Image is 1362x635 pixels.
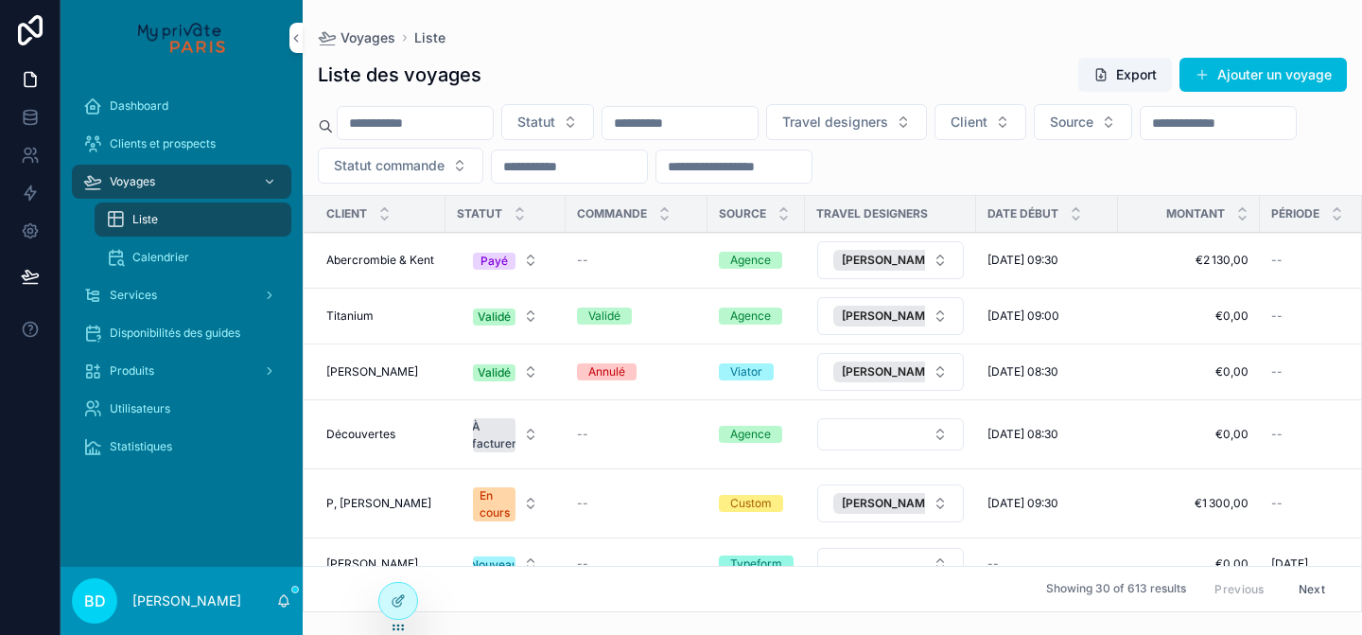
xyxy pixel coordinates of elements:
[817,241,964,279] button: Select Button
[842,364,935,379] span: [PERSON_NAME]
[588,308,620,325] div: Validé
[577,253,588,268] span: --
[1129,556,1248,572] a: €0,00
[326,427,434,442] a: Découvertes
[326,309,374,324] span: Titanium
[110,326,240,341] span: Disponibilités des guides
[326,364,418,379] span: [PERSON_NAME]
[577,206,647,221] span: Commande
[457,354,554,390] a: Select Button
[110,439,172,454] span: Statistiques
[72,354,291,388] a: Produits
[326,253,434,268] a: Abercrombie & Kent
[457,206,502,221] span: Statut
[782,113,888,132] span: Travel designers
[326,496,434,511] a: P, [PERSON_NAME]
[842,253,935,268] span: [PERSON_NAME]
[72,392,291,426] a: Utilisateurs
[457,546,554,582] a: Select Button
[326,309,434,324] a: Titanium
[110,174,155,189] span: Voyages
[457,477,554,530] a: Select Button
[987,427,1107,442] a: [DATE] 08:30
[719,426,794,443] a: Agence
[987,253,1058,268] span: [DATE] 09:30
[478,309,511,326] div: Validé
[138,23,224,53] img: App logo
[84,590,106,612] span: BD
[110,136,216,151] span: Clients et prospects
[730,426,771,443] div: Agence
[458,355,553,389] button: Select Button
[987,496,1107,511] a: [DATE] 09:30
[457,408,554,461] a: Select Button
[951,113,987,132] span: Client
[833,362,963,382] button: Unselect 138
[817,418,964,450] button: Select Button
[817,485,964,522] button: Select Button
[987,496,1058,511] span: [DATE] 09:30
[95,240,291,274] a: Calendrier
[833,250,963,271] button: Unselect 44
[1166,206,1225,221] span: Montant
[1179,58,1347,92] button: Ajouter un voyage
[1078,58,1172,92] button: Export
[987,427,1058,442] span: [DATE] 08:30
[577,496,696,511] a: --
[588,363,625,380] div: Annulé
[577,496,588,511] span: --
[817,353,964,391] button: Select Button
[326,556,418,572] span: [PERSON_NAME]
[61,76,303,488] div: scrollable content
[719,252,794,269] a: Agence
[816,417,965,451] a: Select Button
[470,556,518,573] div: Nouveau
[72,278,291,312] a: Services
[577,253,696,268] a: --
[577,556,696,572] a: --
[1129,496,1248,511] a: €1 300,00
[987,364,1107,379] a: [DATE] 08:30
[72,89,291,123] a: Dashboard
[577,556,588,572] span: --
[719,308,794,325] a: Agence
[340,28,395,47] span: Voyages
[458,478,553,529] button: Select Button
[1129,364,1248,379] a: €0,00
[987,253,1107,268] a: [DATE] 09:30
[72,127,291,161] a: Clients et prospects
[1129,309,1248,324] a: €0,00
[110,288,157,303] span: Services
[72,165,291,199] a: Voyages
[730,495,772,512] div: Custom
[1129,427,1248,442] a: €0,00
[72,316,291,350] a: Disponibilités des guides
[414,28,445,47] a: Liste
[1271,556,1308,572] span: [DATE]
[318,28,395,47] a: Voyages
[1271,496,1283,511] span: --
[1129,253,1248,268] a: €2 130,00
[719,556,794,573] a: Typeform
[1285,574,1338,604] button: Next
[987,556,999,572] span: --
[833,493,963,514] button: Unselect 100
[457,242,554,278] a: Select Button
[458,409,553,460] button: Select Button
[458,299,553,333] button: Select Button
[458,547,553,581] button: Select Button
[1050,113,1093,132] span: Source
[816,296,965,336] a: Select Button
[1271,309,1283,324] span: --
[132,591,241,610] p: [PERSON_NAME]
[816,352,965,392] a: Select Button
[1271,206,1319,221] span: Période
[816,484,965,523] a: Select Button
[817,548,964,580] button: Select Button
[730,308,771,325] div: Agence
